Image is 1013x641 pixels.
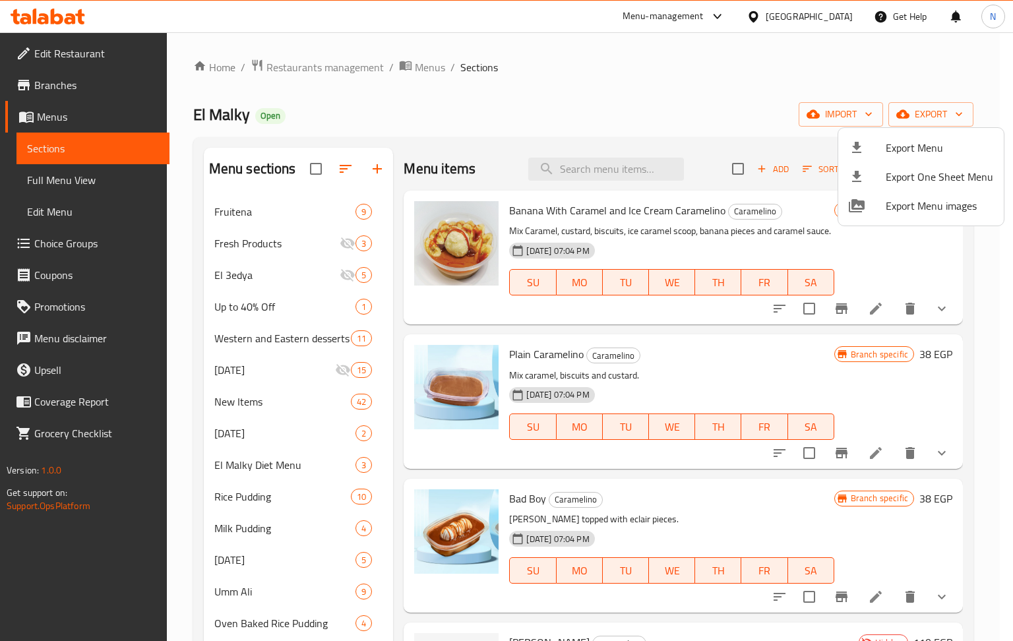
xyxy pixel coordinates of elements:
span: Export One Sheet Menu [886,169,993,185]
li: Export one sheet menu items [838,162,1004,191]
span: Export Menu images [886,198,993,214]
li: Export menu items [838,133,1004,162]
span: Export Menu [886,140,993,156]
li: Export Menu images [838,191,1004,220]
